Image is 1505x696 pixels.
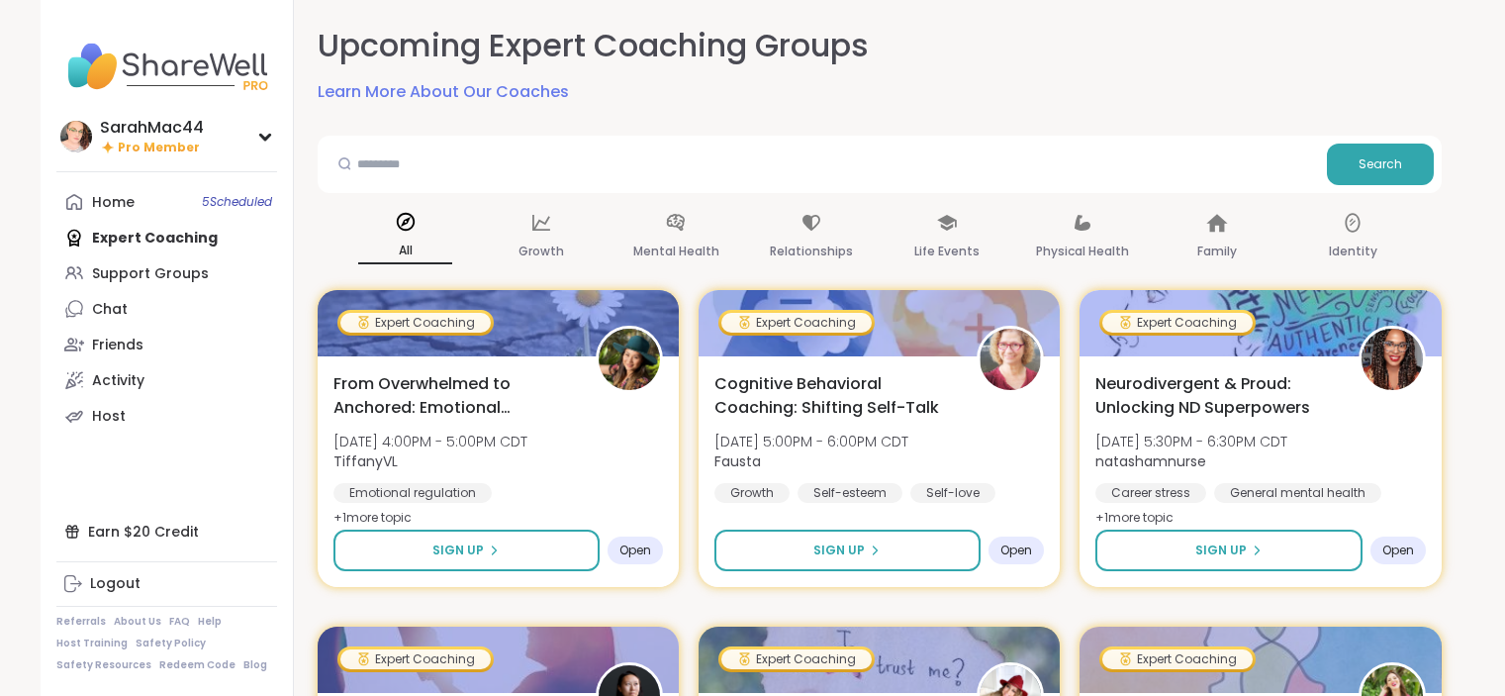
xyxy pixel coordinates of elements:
[92,407,126,427] div: Host
[1329,240,1377,263] p: Identity
[1195,542,1247,559] span: Sign Up
[721,649,872,669] div: Expert Coaching
[56,615,106,629] a: Referrals
[202,194,272,210] span: 5 Scheduled
[92,300,128,320] div: Chat
[1000,543,1032,558] span: Open
[432,542,484,559] span: Sign Up
[333,372,574,420] span: From Overwhelmed to Anchored: Emotional Regulation
[1036,240,1129,263] p: Physical Health
[333,483,492,503] div: Emotional regulation
[1095,372,1336,420] span: Neurodivergent & Proud: Unlocking ND Superpowers
[1102,313,1253,333] div: Expert Coaching
[56,514,277,549] div: Earn $20 Credit
[633,240,719,263] p: Mental Health
[100,117,204,139] div: SarahMac44
[340,649,491,669] div: Expert Coaching
[56,255,277,291] a: Support Groups
[714,483,790,503] div: Growth
[198,615,222,629] a: Help
[333,530,600,571] button: Sign Up
[518,240,564,263] p: Growth
[619,543,651,558] span: Open
[714,432,908,451] span: [DATE] 5:00PM - 6:00PM CDT
[159,658,235,672] a: Redeem Code
[1095,451,1206,471] b: natashamnurse
[1102,649,1253,669] div: Expert Coaching
[1359,155,1402,173] span: Search
[1362,329,1423,390] img: natashamnurse
[56,184,277,220] a: Home5Scheduled
[1382,543,1414,558] span: Open
[92,336,143,355] div: Friends
[56,398,277,434] a: Host
[910,483,995,503] div: Self-love
[56,32,277,101] img: ShareWell Nav Logo
[770,240,853,263] p: Relationships
[318,24,869,68] h2: Upcoming Expert Coaching Groups
[118,140,200,156] span: Pro Member
[980,329,1041,390] img: Fausta
[56,362,277,398] a: Activity
[721,313,872,333] div: Expert Coaching
[599,329,660,390] img: TiffanyVL
[914,240,980,263] p: Life Events
[243,658,267,672] a: Blog
[92,193,135,213] div: Home
[90,574,141,594] div: Logout
[56,658,151,672] a: Safety Resources
[92,371,144,391] div: Activity
[56,566,277,602] a: Logout
[714,451,761,471] b: Fausta
[333,432,527,451] span: [DATE] 4:00PM - 5:00PM CDT
[114,615,161,629] a: About Us
[318,80,569,104] a: Learn More About Our Coaches
[714,530,981,571] button: Sign Up
[1095,483,1206,503] div: Career stress
[1197,240,1237,263] p: Family
[333,451,398,471] b: TiffanyVL
[136,637,206,650] a: Safety Policy
[1327,144,1434,185] button: Search
[813,542,865,559] span: Sign Up
[169,615,190,629] a: FAQ
[1214,483,1381,503] div: General mental health
[358,239,452,264] p: All
[92,264,209,284] div: Support Groups
[798,483,902,503] div: Self-esteem
[56,327,277,362] a: Friends
[1095,530,1362,571] button: Sign Up
[1095,432,1287,451] span: [DATE] 5:30PM - 6:30PM CDT
[340,313,491,333] div: Expert Coaching
[56,637,128,650] a: Host Training
[56,291,277,327] a: Chat
[714,372,955,420] span: Cognitive Behavioral Coaching: Shifting Self-Talk
[60,121,92,152] img: SarahMac44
